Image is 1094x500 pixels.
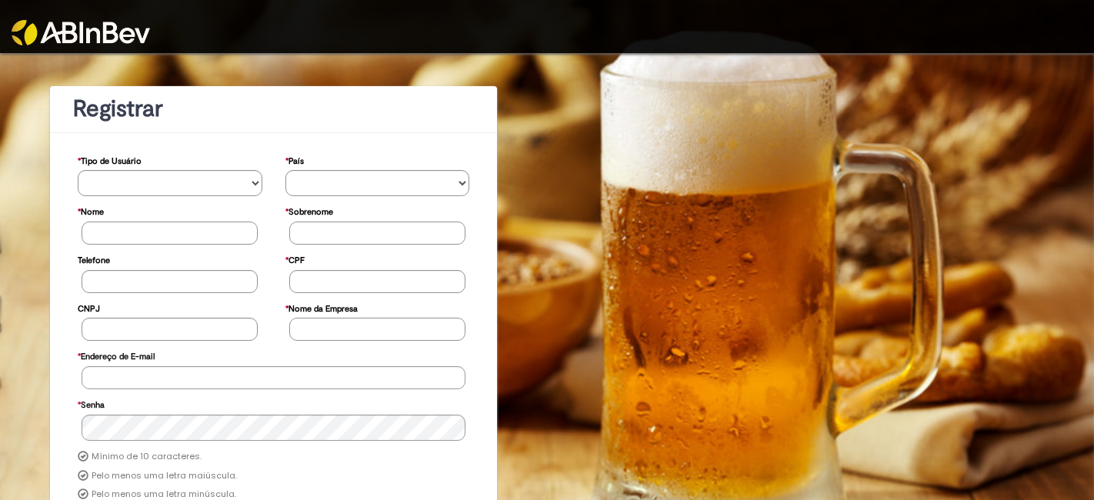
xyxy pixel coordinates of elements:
label: Endereço de E-mail [78,344,155,366]
label: Tipo de Usuário [78,148,142,171]
img: ABInbev-white.png [12,20,150,45]
label: Nome [78,199,104,222]
label: Pelo menos uma letra maiúscula. [92,470,237,482]
label: Senha [78,392,105,415]
label: País [285,148,304,171]
label: Mínimo de 10 caracteres. [92,451,202,463]
label: CPF [285,248,305,270]
label: Nome da Empresa [285,296,358,318]
label: Sobrenome [285,199,333,222]
h1: Registrar [73,96,474,122]
label: CNPJ [78,296,100,318]
label: Telefone [78,248,110,270]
